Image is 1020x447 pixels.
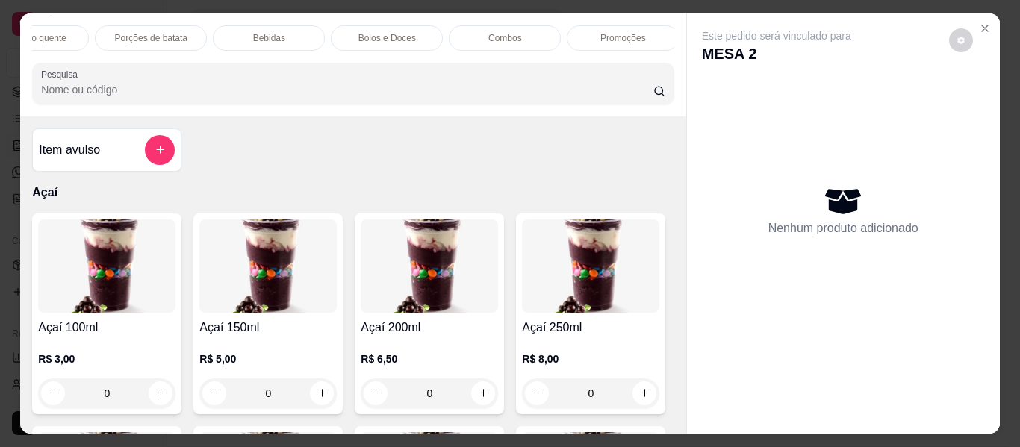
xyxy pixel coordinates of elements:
[199,351,337,366] p: R$ 5,00
[361,219,498,313] img: product-image
[199,219,337,313] img: product-image
[522,319,659,337] h4: Açaí 250ml
[522,351,659,366] p: R$ 8,00
[115,32,187,44] p: Porções de batata
[199,319,337,337] h4: Açaí 150ml
[358,32,416,44] p: Bolos e Doces
[38,351,175,366] p: R$ 3,00
[38,319,175,337] h4: Açaí 100ml
[702,43,851,64] p: MESA 2
[41,82,653,97] input: Pesquisa
[145,135,175,165] button: add-separate-item
[253,32,285,44] p: Bebidas
[361,351,498,366] p: R$ 6,50
[32,184,674,201] p: Açaí
[702,28,851,43] p: Este pedido será vinculado para
[39,141,100,159] h4: Item avulso
[522,219,659,313] img: product-image
[768,219,918,237] p: Nenhum produto adicionado
[973,16,997,40] button: Close
[600,32,646,44] p: Promoções
[949,28,973,52] button: decrease-product-quantity
[488,32,522,44] p: Combos
[41,68,83,81] label: Pesquisa
[361,319,498,337] h4: Açaí 200ml
[38,219,175,313] img: product-image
